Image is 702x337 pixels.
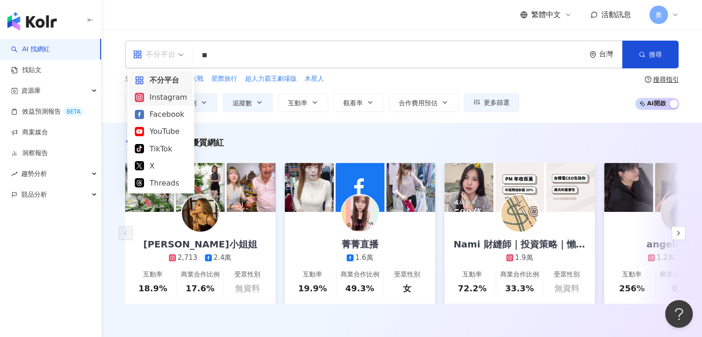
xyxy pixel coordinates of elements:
[143,270,162,279] div: 互動率
[304,74,324,84] button: 木星人
[515,253,533,263] div: 1.9萬
[345,283,374,294] div: 49.3%
[125,93,168,112] button: 類型
[660,270,698,279] div: 商業合作比例
[645,76,651,83] span: question-circle
[135,108,187,120] div: Facebook
[125,74,170,84] span: 您可能感興趣：
[7,12,57,30] img: logo
[332,238,388,251] div: 菁菁直播
[285,212,435,304] a: 菁菁直播1.6萬互動率19.9%商業合作比例49.3%受眾性別女
[403,283,411,294] div: 女
[500,270,539,279] div: 商業合作比例
[554,270,580,279] div: 受眾性別
[11,45,50,54] a: searchAI 找網紅
[11,107,84,116] a: 效益預測報告BETA
[355,253,373,263] div: 1.6萬
[11,149,48,158] a: 洞察報告
[653,76,679,83] div: 搜尋指引
[178,253,198,263] div: 2,713
[11,128,48,137] a: 商案媒合
[458,283,486,294] div: 72.2%
[21,163,47,184] span: 趨勢分析
[180,270,219,279] div: 商業合作比例
[394,270,420,279] div: 受眾性別
[619,283,645,294] div: 256%
[138,283,167,294] div: 18.9%
[501,195,538,232] img: KOL Avatar
[462,270,482,279] div: 互動率
[505,283,534,294] div: 33.3%
[657,253,675,263] div: 1.2萬
[135,91,187,103] div: Instagram
[672,283,686,294] div: 0%
[399,99,438,107] span: 合作費用預估
[389,93,458,112] button: 合作費用預估
[298,283,327,294] div: 19.9%
[604,163,653,212] img: post-image
[245,74,297,84] span: 超人力霸王劇場版
[135,76,144,85] span: appstore
[135,177,187,189] div: Threads
[135,126,187,137] div: YouTube
[11,171,18,177] span: rise
[135,160,187,172] div: X
[11,66,42,75] a: 找貼文
[174,138,224,147] span: 精選優質網紅
[186,283,214,294] div: 17.6%
[125,163,174,212] img: post-image
[303,270,322,279] div: 互動率
[227,163,276,212] img: post-image
[334,93,384,112] button: 觀看率
[174,93,217,112] button: 性別
[233,99,252,107] span: 追蹤數
[531,10,561,20] span: 繁體中文
[133,50,142,59] span: appstore
[305,74,324,84] span: 木星人
[182,195,219,232] img: KOL Avatar
[622,270,642,279] div: 互動率
[340,270,379,279] div: 商業合作比例
[214,253,232,263] div: 2.4萬
[546,163,595,212] img: post-image
[655,10,662,20] span: 奧
[21,184,47,205] span: 競品分析
[599,50,622,58] div: 台灣
[278,93,328,112] button: 互動率
[343,99,363,107] span: 觀看率
[288,99,307,107] span: 互動率
[176,163,225,212] img: post-image
[665,300,693,328] iframe: Help Scout Beacon - Open
[245,74,297,84] button: 超人力霸王劇場版
[444,163,493,212] img: post-image
[336,163,384,212] img: post-image
[125,212,276,304] a: [PERSON_NAME]小姐姐2,7132.4萬互動率18.9%商業合作比例17.6%受眾性別無資料
[649,51,662,58] span: 搜尋
[554,283,579,294] div: 無資料
[21,80,41,101] span: 資源庫
[211,74,237,84] span: 星際旅行
[223,93,273,112] button: 追蹤數
[622,41,678,68] button: 搜尋
[285,163,334,212] img: post-image
[484,99,510,106] span: 更多篩選
[235,283,260,294] div: 無資料
[386,163,435,212] img: post-image
[444,212,595,304] a: Nami 財縫師｜投資策略｜懶人理財｜資產配置1.9萬互動率72.2%商業合作比例33.3%受眾性別無資料
[211,74,238,84] button: 星際旅行
[135,143,187,155] div: TikTok
[134,238,266,251] div: [PERSON_NAME]小姐姐
[601,10,631,19] span: 活動訊息
[135,74,187,86] div: 不分平台
[234,270,260,279] div: 受眾性別
[464,93,519,112] button: 更多篩選
[133,47,175,62] div: 不分平台
[444,238,595,251] div: Nami 財縫師｜投資策略｜懶人理財｜資產配置
[661,195,698,232] img: KOL Avatar
[342,195,378,232] img: KOL Avatar
[589,51,596,58] span: environment
[495,163,544,212] img: post-image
